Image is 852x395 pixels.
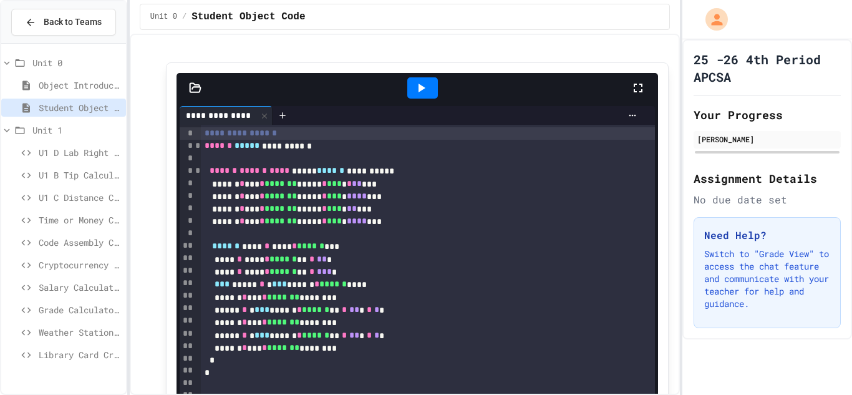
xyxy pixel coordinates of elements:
span: Grade Calculator Pro [39,303,121,316]
span: U1 D Lab Right Triangle Calculator [39,146,121,159]
span: Student Object Code [39,101,121,114]
span: U1 C Distance Calculator [39,191,121,204]
span: Time or Money Code [39,213,121,227]
span: Cryptocurrency Portfolio Debugger [39,258,121,271]
span: Unit 1 [32,124,121,137]
span: Code Assembly Challenge [39,236,121,249]
h2: Your Progress [694,106,841,124]
button: Back to Teams [11,9,116,36]
span: Back to Teams [44,16,102,29]
div: [PERSON_NAME] [697,134,837,145]
span: Student Object Code [191,9,305,24]
span: Unit 0 [32,56,121,69]
span: / [182,12,186,22]
span: Unit 0 [150,12,177,22]
div: No due date set [694,192,841,207]
span: Library Card Creator [39,348,121,361]
div: My Account [692,5,731,34]
h1: 25 -26 4th Period APCSA [694,51,841,85]
p: Switch to "Grade View" to access the chat feature and communicate with your teacher for help and ... [704,248,830,310]
h3: Need Help? [704,228,830,243]
span: Object Introduction [39,79,121,92]
span: Salary Calculator Fixer [39,281,121,294]
span: U1 B Tip Calculator [39,168,121,182]
h2: Assignment Details [694,170,841,187]
span: Weather Station Debugger [39,326,121,339]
